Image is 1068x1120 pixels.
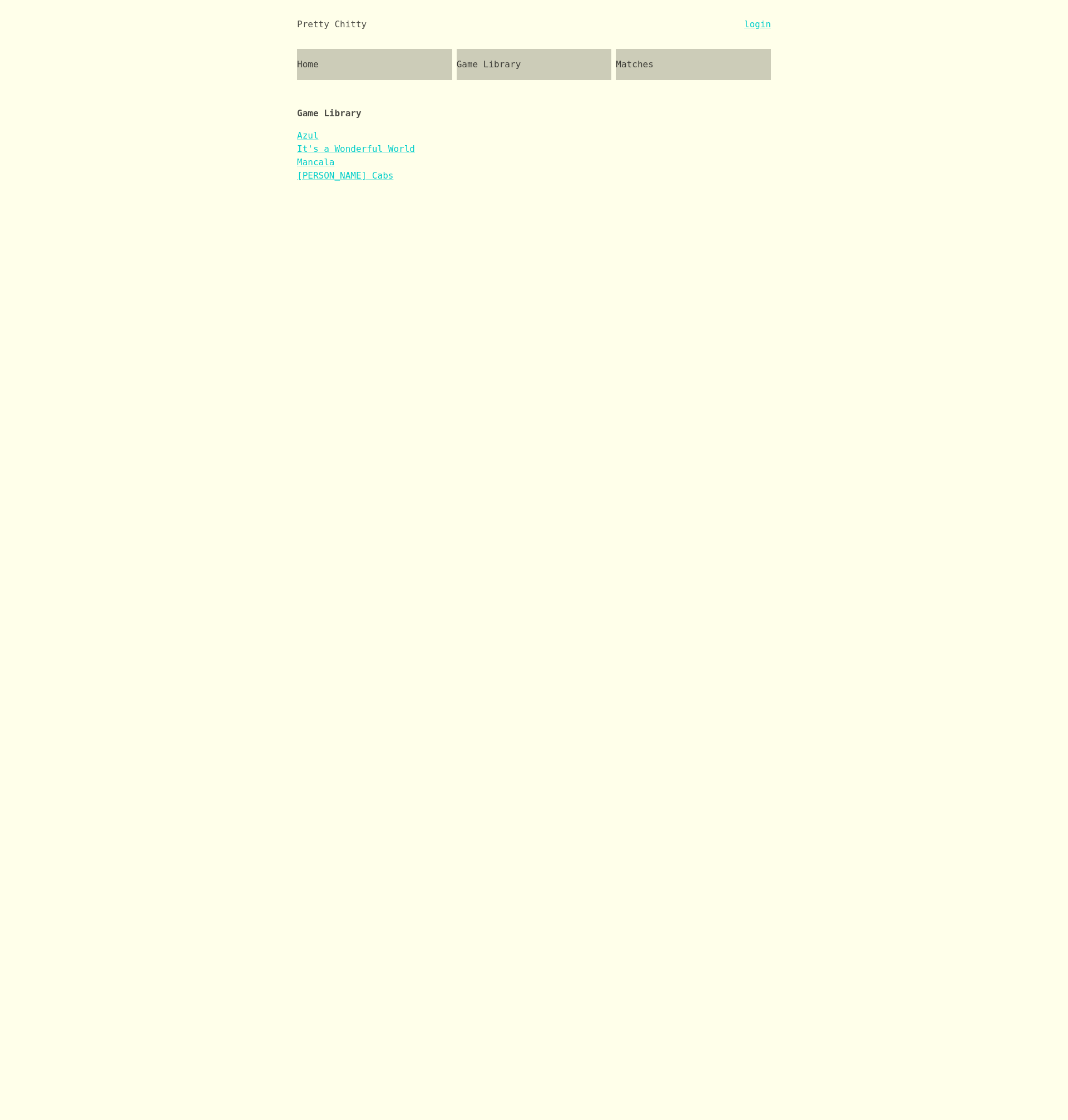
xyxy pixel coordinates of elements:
[297,157,334,167] a: Mancala
[744,18,771,31] a: login
[457,49,612,80] a: Game Library
[616,49,771,80] a: Matches
[297,89,771,129] p: Game Library
[297,144,415,154] a: It's a Wonderful World
[297,170,393,181] a: [PERSON_NAME] Cabs
[297,18,367,31] div: Pretty Chitty
[297,49,452,80] a: Home
[297,130,319,141] a: Azul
